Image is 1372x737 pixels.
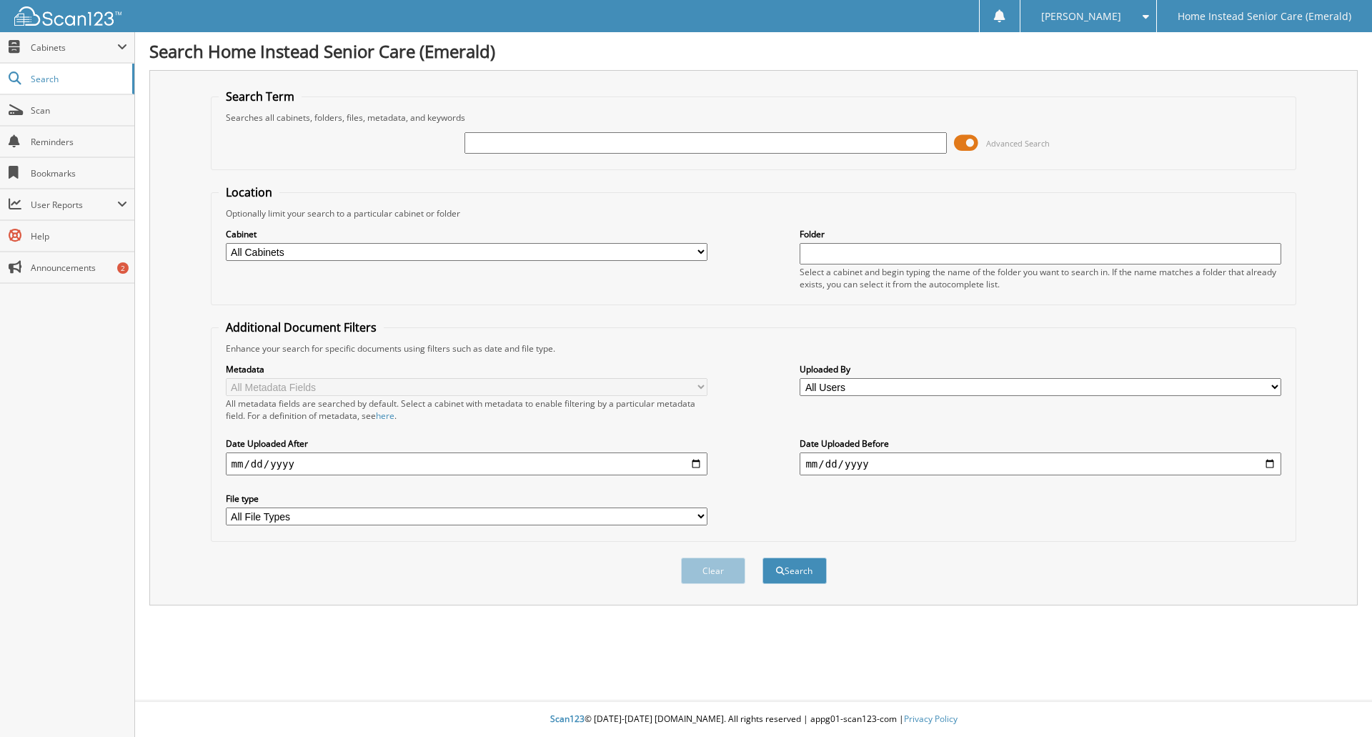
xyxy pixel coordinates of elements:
[31,41,117,54] span: Cabinets
[226,452,707,475] input: start
[800,363,1281,375] label: Uploaded By
[1301,668,1372,737] iframe: Chat Widget
[226,437,707,450] label: Date Uploaded After
[986,138,1050,149] span: Advanced Search
[800,228,1281,240] label: Folder
[31,73,125,85] span: Search
[904,713,958,725] a: Privacy Policy
[762,558,827,584] button: Search
[135,702,1372,737] div: © [DATE]-[DATE] [DOMAIN_NAME]. All rights reserved | appg01-scan123-com |
[226,397,707,422] div: All metadata fields are searched by default. Select a cabinet with metadata to enable filtering b...
[800,437,1281,450] label: Date Uploaded Before
[31,136,127,148] span: Reminders
[226,228,707,240] label: Cabinet
[31,199,117,211] span: User Reports
[31,167,127,179] span: Bookmarks
[219,207,1289,219] div: Optionally limit your search to a particular cabinet or folder
[800,452,1281,475] input: end
[226,493,707,505] label: File type
[219,320,384,335] legend: Additional Document Filters
[117,262,129,274] div: 2
[219,89,302,104] legend: Search Term
[226,363,707,375] label: Metadata
[376,410,394,422] a: here
[800,266,1281,290] div: Select a cabinet and begin typing the name of the folder you want to search in. If the name match...
[1041,12,1121,21] span: [PERSON_NAME]
[31,230,127,242] span: Help
[219,112,1289,124] div: Searches all cabinets, folders, files, metadata, and keywords
[14,6,121,26] img: scan123-logo-white.svg
[550,713,585,725] span: Scan123
[681,558,745,584] button: Clear
[219,342,1289,355] div: Enhance your search for specific documents using filters such as date and file type.
[219,184,279,200] legend: Location
[31,262,127,274] span: Announcements
[149,39,1358,63] h1: Search Home Instead Senior Care (Emerald)
[1178,12,1351,21] span: Home Instead Senior Care (Emerald)
[31,104,127,117] span: Scan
